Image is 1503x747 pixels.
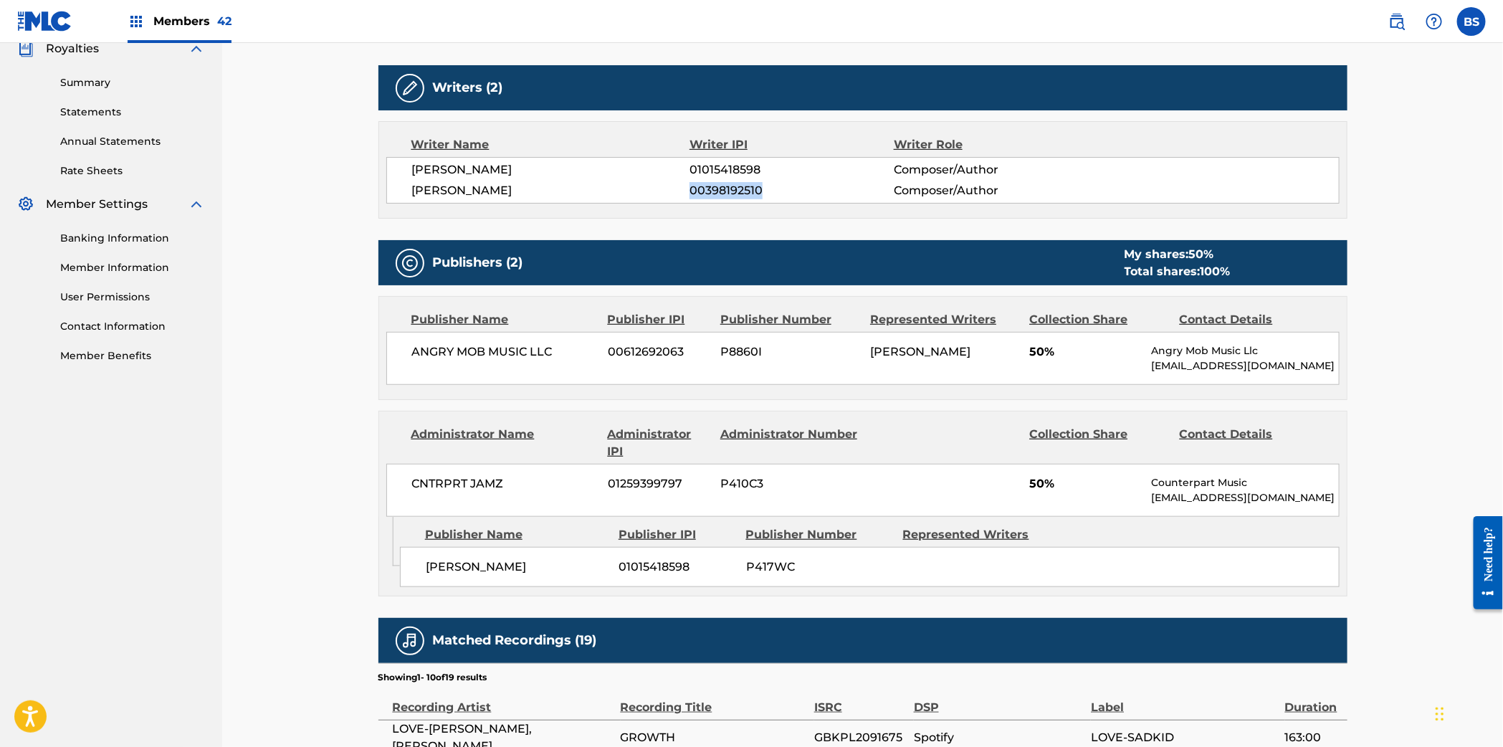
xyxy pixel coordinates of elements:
[621,684,807,716] div: Recording Title
[128,13,145,30] img: Top Rightsholders
[426,558,609,576] span: [PERSON_NAME]
[17,40,34,57] img: Royalties
[17,11,72,32] img: MLC Logo
[1029,343,1140,361] span: 50%
[60,260,205,275] a: Member Information
[433,632,597,649] h5: Matched Recordings (19)
[188,40,205,57] img: expand
[894,136,1079,153] div: Writer Role
[746,526,892,543] div: Publisher Number
[746,558,892,576] span: P417WC
[1463,505,1503,620] iframe: Resource Center
[1125,263,1231,280] div: Total shares:
[894,182,1079,199] span: Composer/Author
[1180,426,1319,460] div: Contact Details
[608,426,710,460] div: Administrator IPI
[46,196,148,213] span: Member Settings
[1029,475,1140,493] span: 50%
[1151,343,1338,358] p: Angry Mob Music Llc
[1436,693,1444,736] div: Drag
[393,684,614,716] div: Recording Artist
[1388,13,1406,30] img: search
[1029,426,1168,460] div: Collection Share
[60,231,205,246] a: Banking Information
[608,475,710,493] span: 01259399797
[412,343,598,361] span: ANGRY MOB MUSIC LLC
[1201,265,1231,278] span: 100 %
[720,426,859,460] div: Administrator Number
[60,134,205,149] a: Annual Statements
[814,684,907,716] div: ISRC
[1091,729,1277,746] span: LOVE-SADKID
[720,475,859,493] span: P410C3
[411,136,690,153] div: Writer Name
[870,311,1018,328] div: Represented Writers
[412,161,690,179] span: [PERSON_NAME]
[690,182,893,199] span: 00398192510
[1091,684,1277,716] div: Label
[619,526,735,543] div: Publisher IPI
[433,254,523,271] h5: Publishers (2)
[690,161,893,179] span: 01015418598
[720,343,859,361] span: P8860I
[425,526,608,543] div: Publisher Name
[903,526,1049,543] div: Represented Writers
[1151,475,1338,490] p: Counterpart Music
[1029,311,1168,328] div: Collection Share
[1431,678,1503,747] iframe: Chat Widget
[401,80,419,97] img: Writers
[1125,246,1231,263] div: My shares:
[1420,7,1449,36] div: Help
[46,40,99,57] span: Royalties
[1151,358,1338,373] p: [EMAIL_ADDRESS][DOMAIN_NAME]
[17,196,34,213] img: Member Settings
[914,729,1084,746] span: Spotify
[870,345,970,358] span: [PERSON_NAME]
[60,290,205,305] a: User Permissions
[401,632,419,650] img: Matched Recordings
[60,75,205,90] a: Summary
[1383,7,1411,36] a: Public Search
[412,475,598,493] span: CNTRPRT JAMZ
[1285,729,1340,746] span: 163:00
[720,311,859,328] div: Publisher Number
[153,13,232,29] span: Members
[814,729,907,746] span: GBKPL2091675
[1151,490,1338,505] p: [EMAIL_ADDRESS][DOMAIN_NAME]
[1189,247,1214,261] span: 50 %
[60,105,205,120] a: Statements
[914,684,1084,716] div: DSP
[608,311,710,328] div: Publisher IPI
[60,163,205,179] a: Rate Sheets
[217,14,232,28] span: 42
[411,426,597,460] div: Administrator Name
[1426,13,1443,30] img: help
[411,311,597,328] div: Publisher Name
[1180,311,1319,328] div: Contact Details
[621,729,807,746] span: GROWTH
[188,196,205,213] img: expand
[608,343,710,361] span: 00612692063
[412,182,690,199] span: [PERSON_NAME]
[401,254,419,272] img: Publishers
[378,671,487,684] p: Showing 1 - 10 of 19 results
[433,80,503,96] h5: Writers (2)
[894,161,1079,179] span: Composer/Author
[60,348,205,363] a: Member Benefits
[619,558,735,576] span: 01015418598
[1457,7,1486,36] div: User Menu
[690,136,894,153] div: Writer IPI
[60,319,205,334] a: Contact Information
[1285,684,1340,716] div: Duration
